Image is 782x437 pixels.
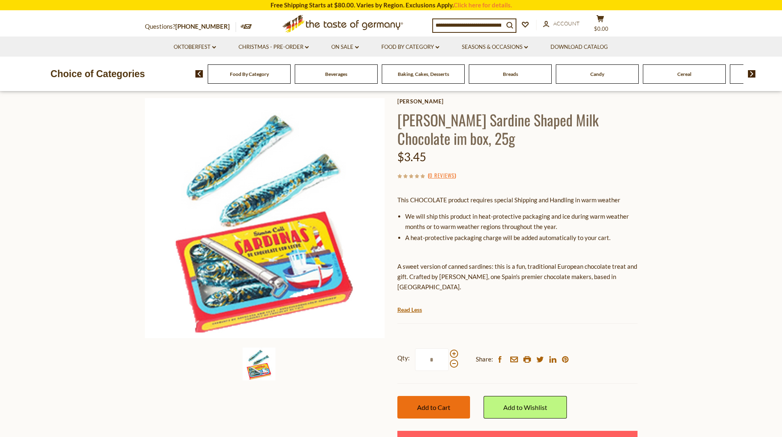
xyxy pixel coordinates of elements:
input: Qty: [415,348,449,371]
p: This CHOCOLATE product requires special Shipping and Handling in warm weather [397,195,638,205]
a: Beverages [325,71,347,77]
li: We will ship this product in heat-protective packaging and ice during warm weather months or to w... [405,211,638,232]
p: A sweet version of canned sardines: this is a fun, traditional European chocolate treat and gift.... [397,261,638,292]
button: Add to Cart [397,396,470,419]
img: Simon Coll Sardine Shaped Chocolates [243,348,275,380]
a: Candy [590,71,604,77]
span: Share: [476,354,493,364]
a: Click here for details. [454,1,512,9]
button: $0.00 [588,15,613,35]
a: [PERSON_NAME] [397,98,638,105]
a: On Sale [331,43,359,52]
a: [PHONE_NUMBER] [175,23,230,30]
img: previous arrow [195,70,203,78]
span: $0.00 [594,25,608,32]
img: Simon Coll Sardine Shaped Chocolates [145,98,385,338]
a: Food By Category [230,71,269,77]
span: Account [553,20,580,27]
a: Download Catalog [550,43,608,52]
a: Baking, Cakes, Desserts [398,71,449,77]
span: ( ) [428,171,456,179]
strong: Qty: [397,353,410,363]
a: Seasons & Occasions [462,43,528,52]
li: A heat-protective packaging charge will be added automatically to your cart. [405,233,638,243]
a: Account [543,19,580,28]
a: Cereal [677,71,691,77]
a: Food By Category [381,43,439,52]
span: Add to Cart [417,403,450,411]
a: Add to Wishlist [484,396,567,419]
img: next arrow [748,70,756,78]
a: Christmas - PRE-ORDER [238,43,309,52]
a: Read Less [397,306,422,314]
span: $3.45 [397,150,426,164]
p: Questions? [145,21,236,32]
h1: [PERSON_NAME] Sardine Shaped Milk Chocolate im box, 25g [397,110,638,147]
a: 0 Reviews [429,171,454,180]
a: Breads [503,71,518,77]
a: Oktoberfest [174,43,216,52]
